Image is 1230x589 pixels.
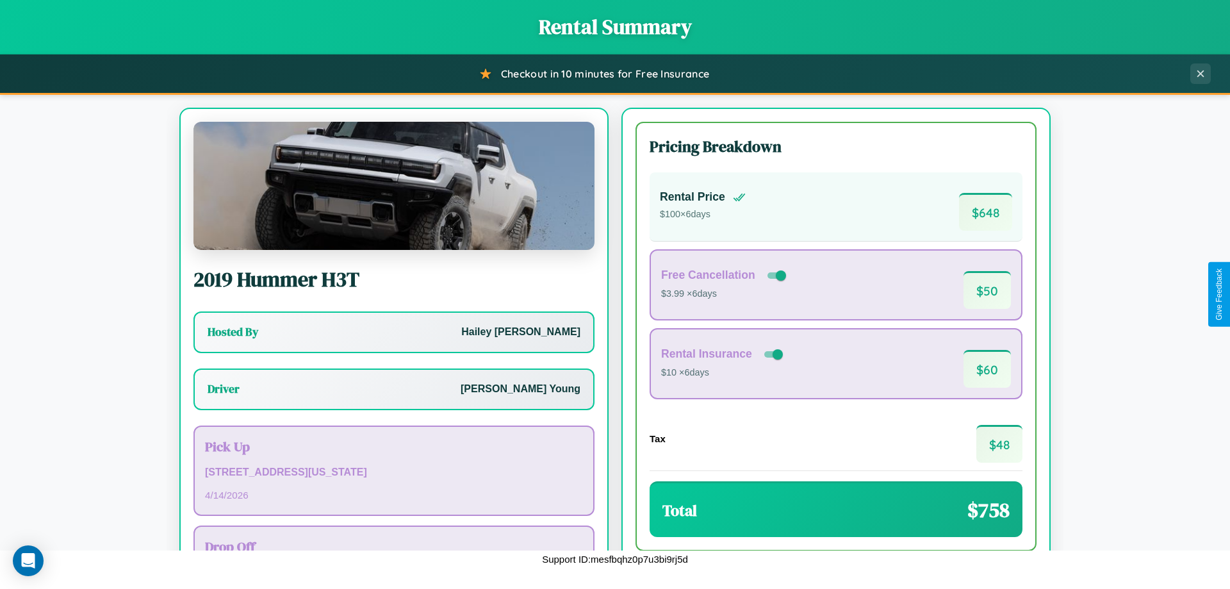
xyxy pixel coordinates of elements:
h4: Tax [650,433,666,444]
span: $ 60 [963,350,1011,388]
h3: Pricing Breakdown [650,136,1022,157]
h1: Rental Summary [13,13,1217,41]
p: Hailey [PERSON_NAME] [461,323,580,342]
h3: Total [662,500,697,521]
p: Support ID: mesfbqhz0p7u3bi9rj5d [542,551,688,568]
h3: Drop Off [205,537,583,556]
h3: Hosted By [208,324,258,340]
h4: Rental Price [660,190,725,204]
span: $ 48 [976,425,1022,463]
p: [STREET_ADDRESS][US_STATE] [205,463,583,482]
h4: Rental Insurance [661,347,752,361]
p: 4 / 14 / 2026 [205,486,583,504]
img: Hummer H3T [193,122,594,250]
h2: 2019 Hummer H3T [193,265,594,294]
p: $3.99 × 6 days [661,286,789,303]
h3: Pick Up [205,437,583,456]
div: Give Feedback [1215,269,1224,320]
p: $ 100 × 6 days [660,206,746,223]
div: Open Intercom Messenger [13,545,44,576]
span: Checkout in 10 minutes for Free Insurance [501,67,709,80]
h4: Free Cancellation [661,269,755,282]
h3: Driver [208,381,240,397]
span: $ 758 [967,496,1010,524]
p: [PERSON_NAME] Young [461,380,580,399]
span: $ 648 [959,193,1012,231]
p: $10 × 6 days [661,365,785,381]
span: $ 50 [963,271,1011,309]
